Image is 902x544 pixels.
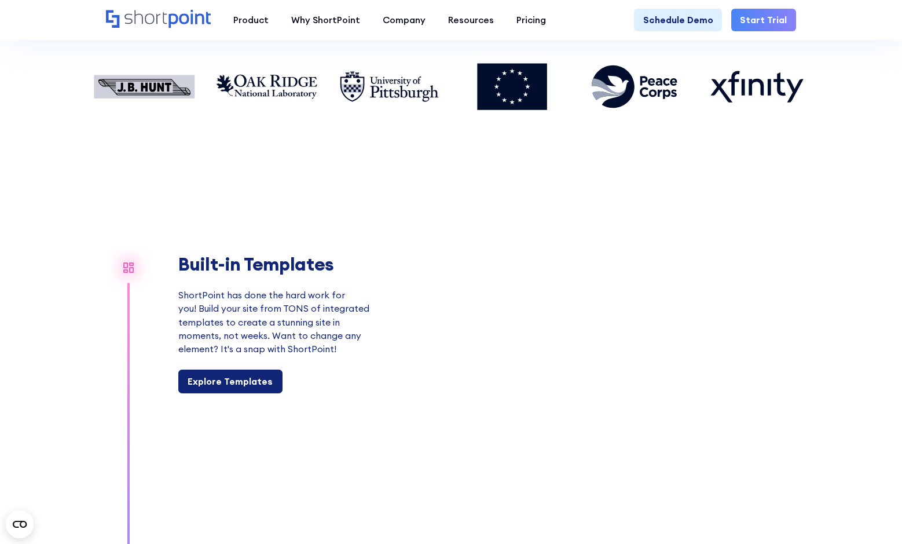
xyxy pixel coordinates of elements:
[413,166,796,481] video: Your browser does not support the video tag.
[178,254,382,275] h2: Built-in Templates
[280,9,372,31] a: Why ShortPoint
[844,488,902,544] iframe: Chat Widget
[383,13,426,27] div: Company
[505,9,557,31] a: Pricing
[516,13,546,27] div: Pricing
[222,9,280,31] a: Product
[188,375,273,388] div: Explore Templates
[178,289,382,356] p: ShortPoint has done the hard work for you! Build your site from TONS of integrated templates to c...
[731,9,796,31] a: Start Trial
[233,13,269,27] div: Product
[178,370,283,393] a: Explore Templates
[448,13,494,27] div: Resources
[437,9,505,31] a: Resources
[291,13,360,27] div: Why ShortPoint
[106,10,211,30] a: Home
[634,9,722,31] a: Schedule Demo
[6,510,34,538] button: Open CMP widget
[372,9,437,31] a: Company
